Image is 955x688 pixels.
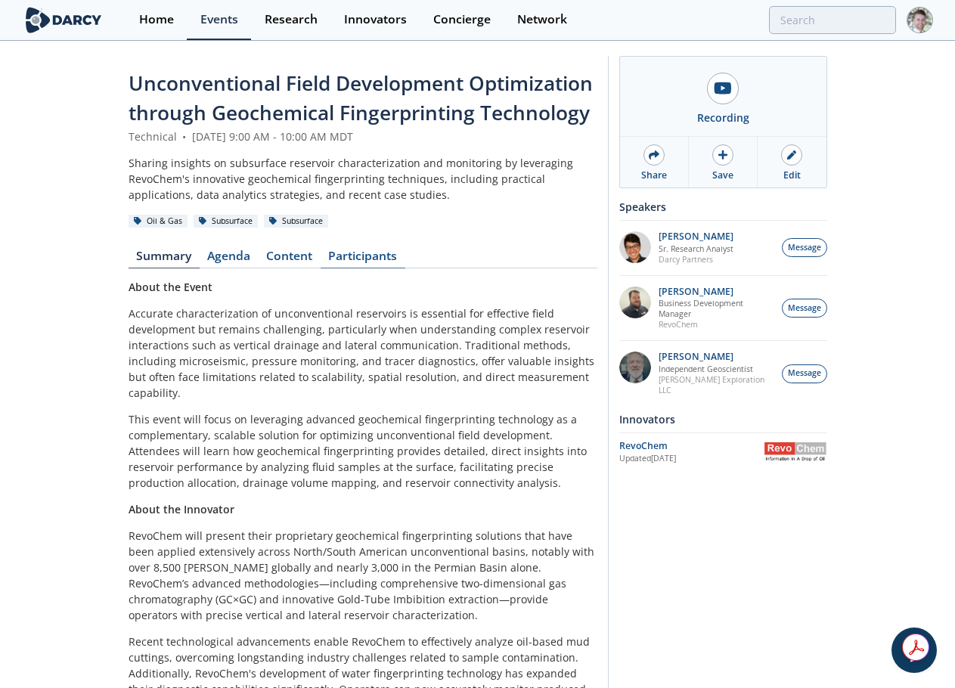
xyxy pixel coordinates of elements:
[180,129,189,144] span: •
[891,628,940,673] iframe: chat widget
[659,231,733,242] p: [PERSON_NAME]
[788,302,821,315] span: Message
[129,502,234,516] strong: About the Innovator
[782,238,827,257] button: Message
[659,364,774,374] p: Independent Geoscientist
[129,528,597,623] p: RevoChem will present their proprietary geochemical fingerprinting solutions that have been appli...
[129,215,188,228] div: Oil & Gas
[659,298,774,319] p: Business Development Manager
[788,242,821,254] span: Message
[265,14,318,26] div: Research
[619,352,651,383] img: 790b61d6-77b3-4134-8222-5cb555840c93
[619,194,827,220] div: Speakers
[129,280,212,294] strong: About the Event
[758,137,826,187] a: Edit
[659,254,733,265] p: Darcy Partners
[264,215,329,228] div: Subsurface
[200,14,238,26] div: Events
[619,406,827,432] div: Innovators
[659,319,774,330] p: RevoChem
[619,287,651,318] img: 2k2ez1SvSiOh3gKHmcgF
[129,411,597,491] p: This event will focus on leveraging advanced geochemical fingerprinting technology as a complemen...
[907,7,933,33] img: Profile
[782,299,827,318] button: Message
[697,110,749,126] div: Recording
[23,7,105,33] img: logo-wide.svg
[517,14,567,26] div: Network
[259,250,321,268] a: Content
[659,243,733,254] p: Sr. Research Analyst
[619,231,651,263] img: pfbUXw5ZTiaeWmDt62ge
[139,14,174,26] div: Home
[769,6,896,34] input: Advanced Search
[641,169,667,182] div: Share
[788,367,821,380] span: Message
[659,287,774,297] p: [PERSON_NAME]
[200,250,259,268] a: Agenda
[129,155,597,203] div: Sharing insights on subsurface reservoir characterization and monitoring by leveraging RevoChem's...
[619,439,764,453] div: RevoChem
[129,250,200,268] a: Summary
[433,14,491,26] div: Concierge
[620,57,826,136] a: Recording
[129,70,593,126] span: Unconventional Field Development Optimization through Geochemical Fingerprinting Technology
[129,129,597,144] div: Technical [DATE] 9:00 AM - 10:00 AM MDT
[619,453,764,465] div: Updated [DATE]
[764,442,827,461] img: RevoChem
[659,352,774,362] p: [PERSON_NAME]
[321,250,405,268] a: Participants
[783,169,801,182] div: Edit
[712,169,733,182] div: Save
[782,364,827,383] button: Message
[194,215,259,228] div: Subsurface
[344,14,407,26] div: Innovators
[619,439,827,465] a: RevoChem Updated[DATE] RevoChem
[129,305,597,401] p: Accurate characterization of unconventional reservoirs is essential for effective field developme...
[659,374,774,395] p: [PERSON_NAME] Exploration LLC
